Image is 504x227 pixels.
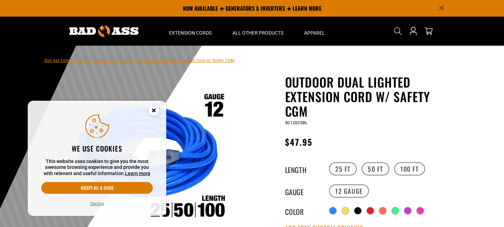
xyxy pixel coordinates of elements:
span: Apparel [304,30,325,36]
aside: Cookie Consent [28,101,166,216]
summary: Search [392,26,404,37]
p: This website uses cookies to give you the most awesome browsing experience and provide you with r... [41,158,153,177]
label: 50 FT [362,162,389,175]
a: Return to Collection [95,58,132,63]
summary: Apparel [294,17,335,46]
summary: Extension Cords [159,17,222,46]
a: Bad Ass Extension Cords [44,58,91,63]
img: Bad Ass Extension Cords [69,26,139,37]
button: Decline [88,200,106,207]
summary: All Other Products [222,17,294,46]
label: 100 FT [394,162,425,175]
span: All Other Products [232,30,283,36]
span: › [92,58,94,63]
label: 12 Gauge [329,184,369,198]
h2: We use cookies [41,144,153,153]
span: SC12025BL [285,120,307,125]
span: $47.95 [285,136,312,148]
span: Outdoor Dual Lighted Extension Cord w/ Safety CGM [136,58,234,63]
a: Learn more [125,171,150,176]
nav: breadcrumbs [44,56,234,64]
legend: Length [285,164,320,173]
legend: Gauge [285,187,320,196]
button: Accept all & close [41,182,153,194]
span: Extension Cords [169,30,212,36]
span: › [133,58,135,63]
label: 25 FT [329,162,357,175]
legend: Color [285,206,320,215]
h1: Outdoor Dual Lighted Extension Cord w/ Safety CGM [285,75,455,118]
